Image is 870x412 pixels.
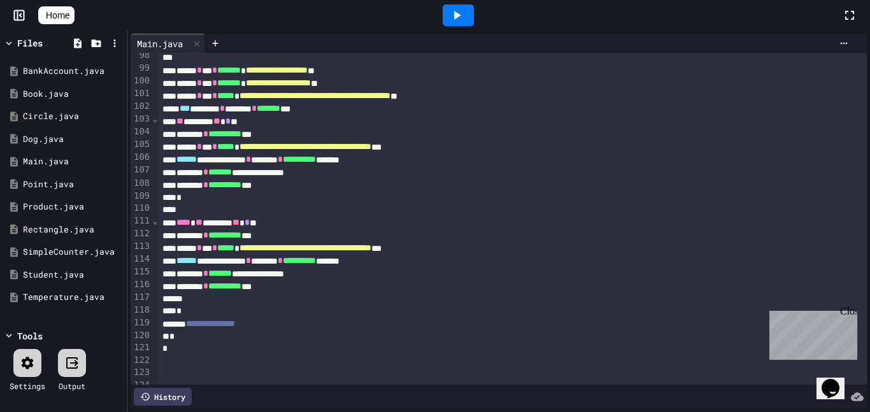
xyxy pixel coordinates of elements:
div: Chat with us now!Close [5,5,88,81]
div: 99 [131,62,152,75]
div: 105 [131,138,152,151]
div: Dog.java [23,133,122,146]
div: Main.java [131,34,205,53]
div: 98 [131,49,152,62]
div: 116 [131,278,152,291]
div: History [134,388,192,406]
iframe: chat widget [764,306,857,360]
div: 101 [131,87,152,100]
div: 108 [131,177,152,190]
div: Files [17,36,43,50]
div: 119 [131,316,152,329]
span: Fold line [152,215,158,225]
div: 115 [131,266,152,278]
div: Point.java [23,178,122,191]
div: Product.java [23,201,122,213]
div: Tools [17,329,43,343]
div: 110 [131,202,152,215]
iframe: chat widget [817,361,857,399]
div: 100 [131,75,152,87]
div: Rectangle.java [23,224,122,236]
div: Book.java [23,88,122,101]
div: 109 [131,190,152,202]
div: Settings [10,380,45,392]
span: Fold line [152,113,158,124]
div: 112 [131,227,152,240]
div: 120 [131,329,152,342]
div: BankAccount.java [23,65,122,78]
div: SimpleCounter.java [23,246,122,259]
div: 104 [131,125,152,138]
div: 121 [131,341,152,354]
div: Output [59,380,85,392]
div: 113 [131,240,152,253]
div: 102 [131,100,152,113]
div: 106 [131,151,152,164]
span: Home [46,9,69,22]
div: 117 [131,291,152,304]
div: Circle.java [23,110,122,123]
div: Temperature.java [23,291,122,304]
div: Student.java [23,269,122,281]
div: Main.java [23,155,122,168]
div: 111 [131,215,152,227]
div: 114 [131,253,152,266]
div: Main.java [131,37,189,50]
div: 124 [131,379,152,392]
div: 123 [131,366,152,379]
div: 107 [131,164,152,176]
div: 118 [131,304,152,316]
div: 122 [131,354,152,367]
a: Home [38,6,75,24]
div: 103 [131,113,152,125]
